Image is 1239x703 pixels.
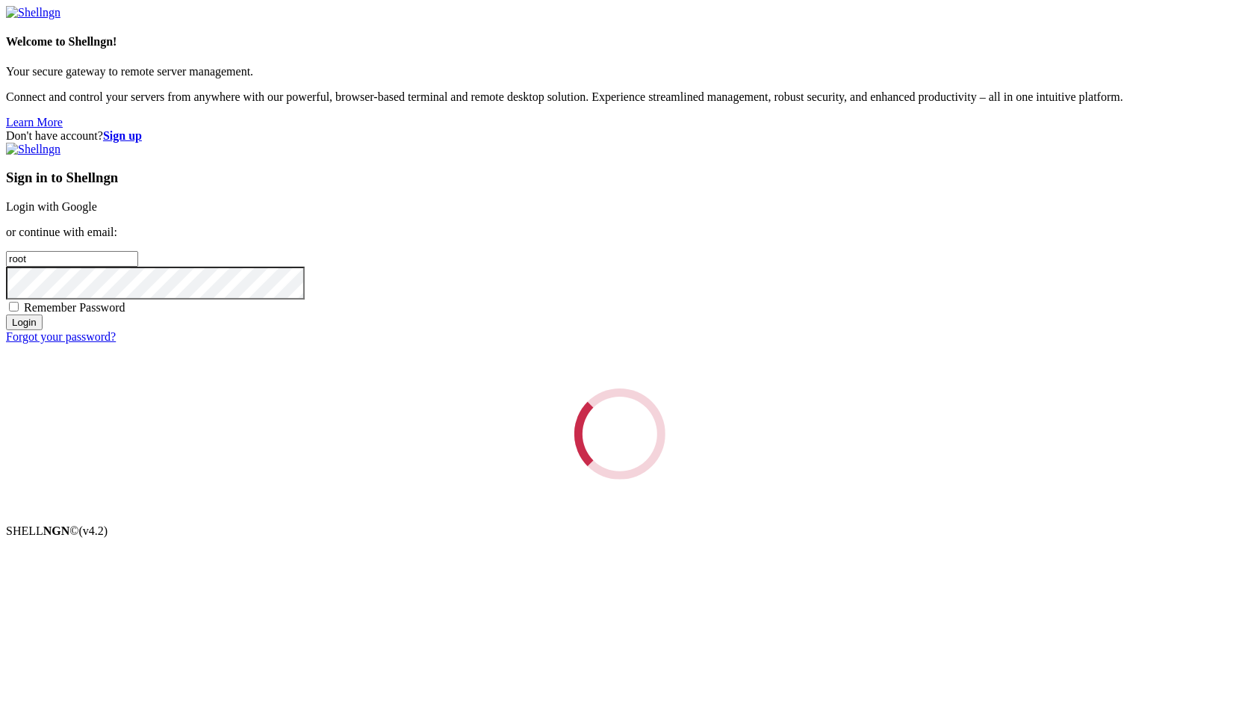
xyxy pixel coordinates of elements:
p: or continue with email: [6,226,1233,239]
a: Forgot your password? [6,330,116,343]
input: Login [6,315,43,330]
img: Shellngn [6,143,60,156]
span: 4.2.0 [79,524,108,537]
input: Remember Password [9,302,19,312]
img: Shellngn [6,6,60,19]
span: SHELL © [6,524,108,537]
a: Login with Google [6,200,97,213]
span: Remember Password [24,301,125,314]
h3: Sign in to Shellngn [6,170,1233,186]
p: Connect and control your servers from anywhere with our powerful, browser-based terminal and remo... [6,90,1233,104]
div: Don't have account? [6,129,1233,143]
p: Your secure gateway to remote server management. [6,65,1233,78]
div: Loading... [574,388,665,480]
b: NGN [43,524,70,537]
a: Learn More [6,116,63,128]
a: Sign up [103,129,142,142]
input: Email address [6,251,138,267]
h4: Welcome to Shellngn! [6,35,1233,49]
